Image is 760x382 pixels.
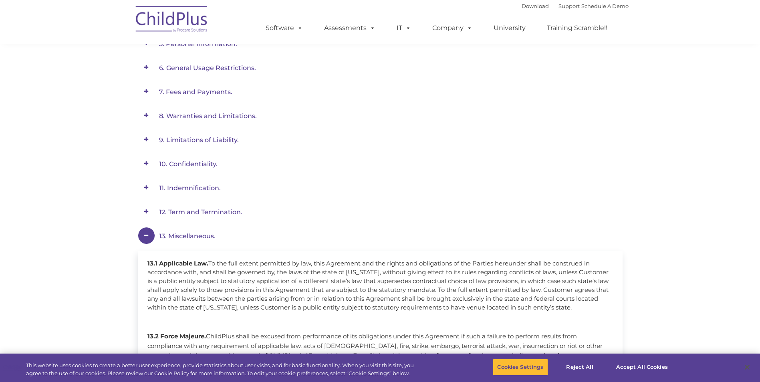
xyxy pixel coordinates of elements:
a: IT [389,20,419,36]
a: Download [522,3,549,9]
span: 10. Confidentiality. [159,160,218,168]
b: 13.1 Applicable Law. [147,259,208,267]
a: University [486,20,534,36]
button: Reject All [555,359,605,376]
span: 13. Miscellaneous. [159,232,216,240]
a: Training Scramble!! [539,20,615,36]
p: ChildPlus shall be excused from performance of its obligations under this Agreement if such a fai... [147,332,613,370]
span: 12. Term and Termination. [159,208,242,216]
b: 13.2 Force Majeure. [147,332,206,340]
font: | [522,3,629,9]
a: Company [424,20,480,36]
img: ChildPlus by Procare Solutions [132,0,212,40]
button: Accept All Cookies [612,359,672,376]
span: 6. General Usage Restrictions. [159,64,256,72]
a: Software [258,20,311,36]
span: 8. Warranties and Limitations. [159,112,257,120]
button: Cookies Settings [493,359,548,376]
span: 11. Indemnification. [159,184,221,192]
a: Assessments [316,20,383,36]
span: 9. Limitations of Liability. [159,136,239,144]
span: 7. Fees and Payments. [159,88,232,96]
a: Support [558,3,580,9]
button: Close [738,358,756,376]
a: Schedule A Demo [581,3,629,9]
div: This website uses cookies to create a better user experience, provide statistics about user visit... [26,362,418,377]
